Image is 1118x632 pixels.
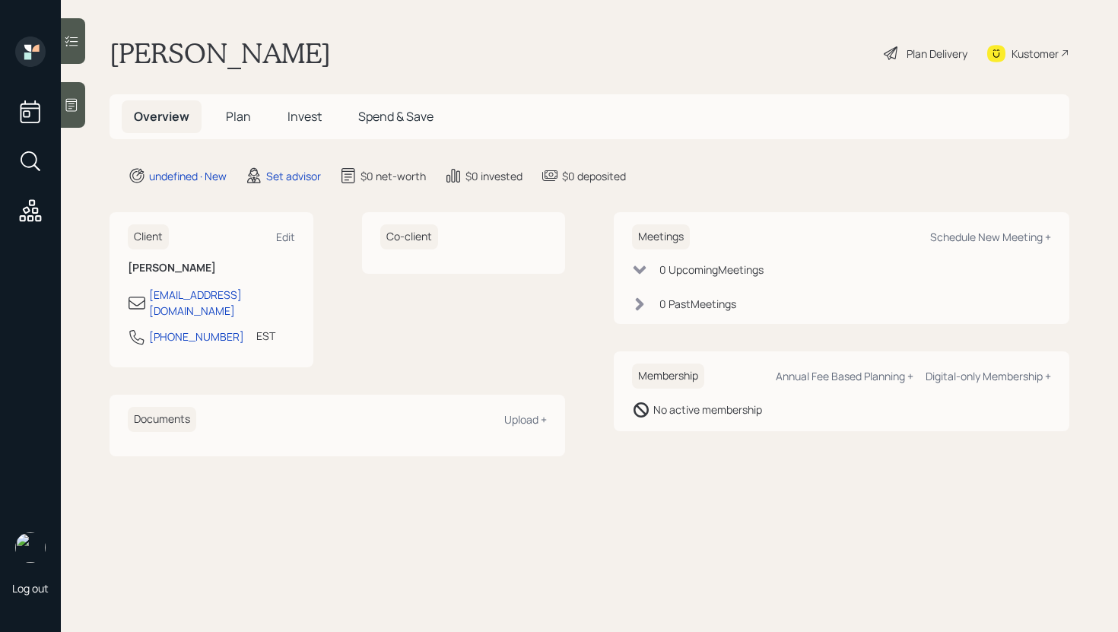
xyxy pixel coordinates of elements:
[380,224,438,249] h6: Co-client
[287,108,322,125] span: Invest
[776,369,913,383] div: Annual Fee Based Planning +
[266,168,321,184] div: Set advisor
[256,328,275,344] div: EST
[632,224,690,249] h6: Meetings
[226,108,251,125] span: Plan
[562,168,626,184] div: $0 deposited
[653,402,762,418] div: No active membership
[907,46,967,62] div: Plan Delivery
[276,230,295,244] div: Edit
[465,168,522,184] div: $0 invested
[15,532,46,563] img: retirable_logo.png
[128,407,196,432] h6: Documents
[149,287,295,319] div: [EMAIL_ADDRESS][DOMAIN_NAME]
[659,296,736,312] div: 0 Past Meeting s
[659,262,764,278] div: 0 Upcoming Meeting s
[930,230,1051,244] div: Schedule New Meeting +
[128,262,295,275] h6: [PERSON_NAME]
[128,224,169,249] h6: Client
[1012,46,1059,62] div: Kustomer
[504,412,547,427] div: Upload +
[134,108,189,125] span: Overview
[926,369,1051,383] div: Digital-only Membership +
[149,329,244,345] div: [PHONE_NUMBER]
[110,37,331,70] h1: [PERSON_NAME]
[632,364,704,389] h6: Membership
[360,168,426,184] div: $0 net-worth
[358,108,434,125] span: Spend & Save
[149,168,227,184] div: undefined · New
[12,581,49,595] div: Log out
